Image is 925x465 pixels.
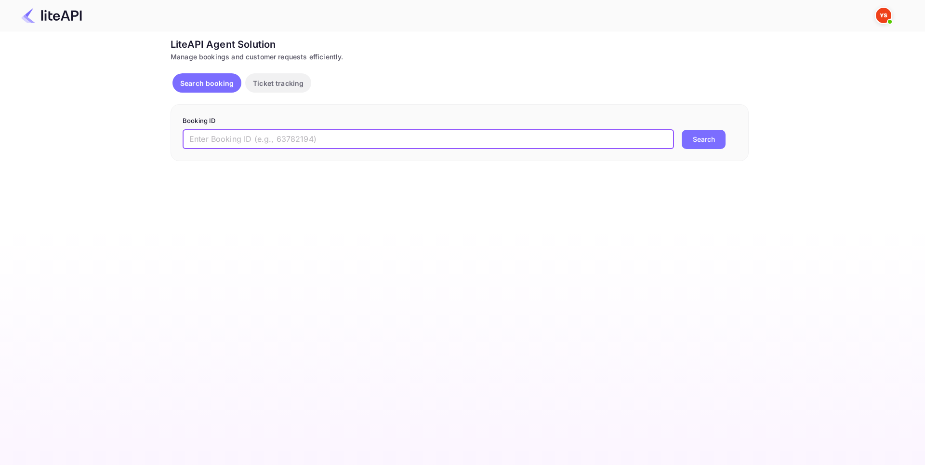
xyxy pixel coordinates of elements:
img: LiteAPI Logo [21,8,82,23]
div: LiteAPI Agent Solution [171,37,749,52]
p: Booking ID [183,116,737,126]
img: Yandex Support [876,8,891,23]
div: Manage bookings and customer requests efficiently. [171,52,749,62]
p: Ticket tracking [253,78,304,88]
button: Search [682,130,726,149]
input: Enter Booking ID (e.g., 63782194) [183,130,674,149]
p: Search booking [180,78,234,88]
